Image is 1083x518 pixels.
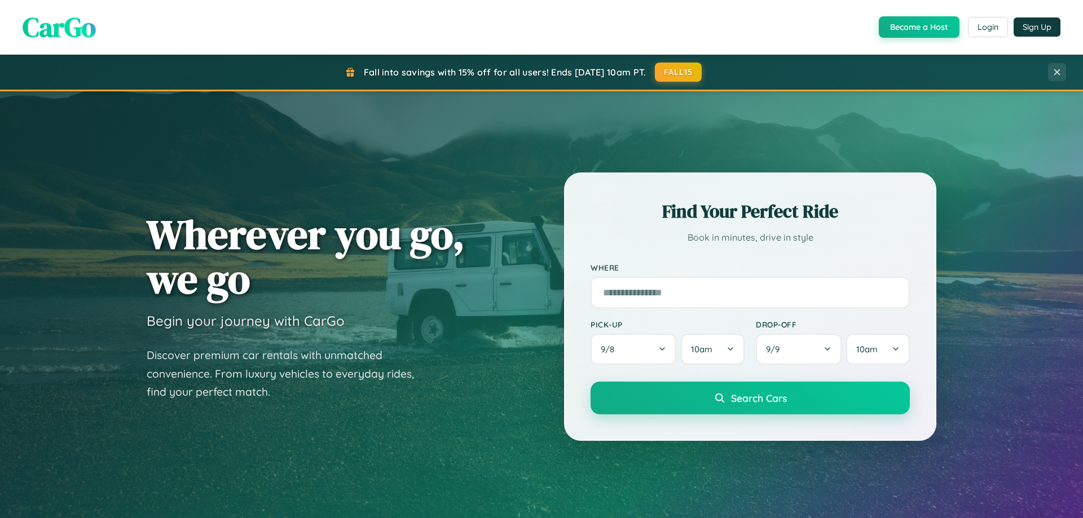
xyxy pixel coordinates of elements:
[756,334,842,365] button: 9/9
[591,199,910,224] h2: Find Your Perfect Ride
[591,320,745,329] label: Pick-up
[591,382,910,414] button: Search Cars
[691,344,712,355] span: 10am
[879,16,959,38] button: Become a Host
[681,334,745,365] button: 10am
[968,17,1008,37] button: Login
[601,344,620,355] span: 9 / 8
[23,8,96,46] span: CarGo
[856,344,878,355] span: 10am
[591,263,910,272] label: Where
[655,63,702,82] button: FALL15
[147,312,345,329] h3: Begin your journey with CarGo
[147,212,465,301] h1: Wherever you go, we go
[147,346,429,401] p: Discover premium car rentals with unmatched convenience. From luxury vehicles to everyday rides, ...
[731,392,787,404] span: Search Cars
[846,334,910,365] button: 10am
[364,67,646,78] span: Fall into savings with 15% off for all users! Ends [DATE] 10am PT.
[756,320,910,329] label: Drop-off
[1014,17,1060,37] button: Sign Up
[766,344,785,355] span: 9 / 9
[591,334,676,365] button: 9/8
[591,229,910,246] p: Book in minutes, drive in style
